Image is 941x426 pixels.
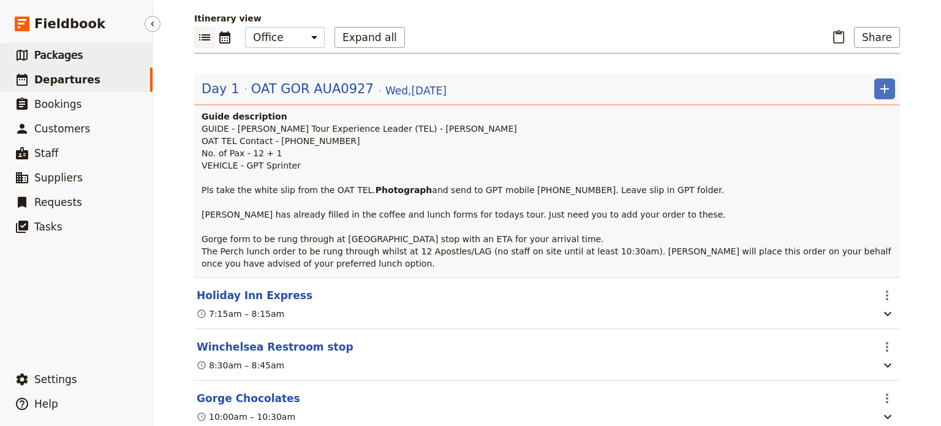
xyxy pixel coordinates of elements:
[877,285,898,306] button: Actions
[385,83,447,98] span: Wed , [DATE]
[34,196,82,208] span: Requests
[877,337,898,357] button: Actions
[34,98,81,110] span: Bookings
[202,80,447,98] button: Edit day information
[202,124,517,195] span: GUIDE - [PERSON_NAME] Tour Experience Leader (TEL) - [PERSON_NAME] OAT TEL Contact - [PHONE_NUMBE...
[202,185,894,268] span: and send to GPT mobile [PHONE_NUMBER]. Leave slip in GPT folder. [PERSON_NAME] has already filled...
[202,80,240,98] span: Day 1
[34,221,62,233] span: Tasks
[874,78,895,99] button: Add
[34,172,83,184] span: Suppliers
[334,27,405,48] button: Expand all
[828,27,849,48] button: Paste itinerary item
[215,27,235,48] button: Calendar view
[145,16,161,32] button: Hide menu
[202,110,895,123] h4: Guide description
[877,388,898,409] button: Actions
[854,27,900,48] button: Share
[34,398,58,410] span: Help
[34,123,90,135] span: Customers
[251,80,374,98] span: OAT GOR AUA0927
[34,49,83,61] span: Packages
[34,147,59,159] span: Staff
[194,27,215,48] button: List view
[197,411,295,423] div: 10:00am – 10:30am
[197,288,312,303] button: Edit this itinerary item
[194,12,900,25] p: Itinerary view
[34,15,105,33] span: Fieldbook
[197,391,300,406] button: Edit this itinerary item
[376,185,433,195] strong: Photograph
[34,373,77,386] span: Settings
[197,308,284,320] div: 7:15am – 8:15am
[197,340,353,354] button: Edit this itinerary item
[34,74,100,86] span: Departures
[197,359,284,371] div: 8:30am – 8:45am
